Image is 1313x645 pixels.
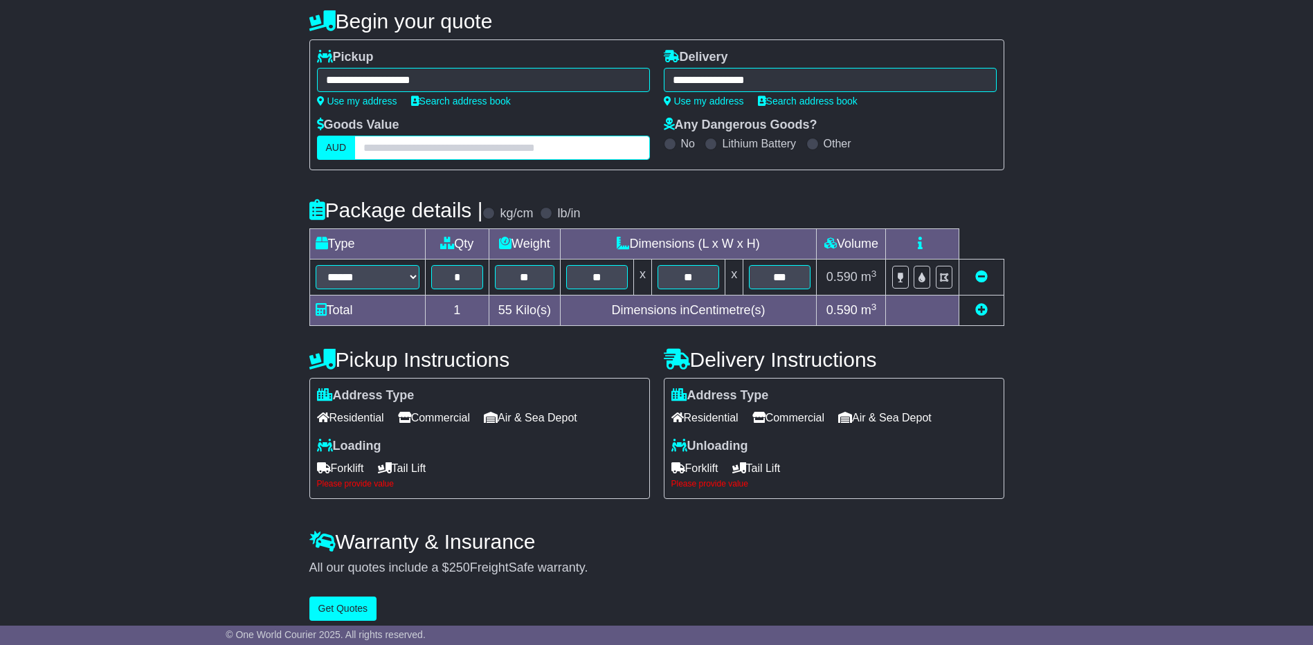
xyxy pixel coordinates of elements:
[317,96,397,107] a: Use my address
[309,296,425,326] td: Total
[557,206,580,221] label: lb/in
[489,229,561,260] td: Weight
[309,530,1004,553] h4: Warranty & Insurance
[722,137,796,150] label: Lithium Battery
[309,348,650,371] h4: Pickup Instructions
[425,229,489,260] td: Qty
[317,457,364,479] span: Forklift
[664,96,744,107] a: Use my address
[681,137,695,150] label: No
[725,260,743,296] td: x
[309,10,1004,33] h4: Begin your quote
[226,629,426,640] span: © One World Courier 2025. All rights reserved.
[817,229,886,260] td: Volume
[871,302,877,312] sup: 3
[498,303,512,317] span: 55
[975,303,988,317] a: Add new item
[317,439,381,454] label: Loading
[758,96,858,107] a: Search address book
[378,457,426,479] span: Tail Lift
[309,229,425,260] td: Type
[671,457,718,479] span: Forklift
[309,597,377,621] button: Get Quotes
[826,303,858,317] span: 0.590
[824,137,851,150] label: Other
[398,407,470,428] span: Commercial
[671,479,997,489] div: Please provide value
[317,388,415,403] label: Address Type
[861,303,877,317] span: m
[317,479,642,489] div: Please provide value
[489,296,561,326] td: Kilo(s)
[664,118,817,133] label: Any Dangerous Goods?
[671,407,739,428] span: Residential
[560,229,817,260] td: Dimensions (L x W x H)
[309,199,483,221] h4: Package details |
[732,457,781,479] span: Tail Lift
[752,407,824,428] span: Commercial
[317,118,399,133] label: Goods Value
[560,296,817,326] td: Dimensions in Centimetre(s)
[411,96,511,107] a: Search address book
[664,348,1004,371] h4: Delivery Instructions
[633,260,651,296] td: x
[826,270,858,284] span: 0.590
[500,206,533,221] label: kg/cm
[484,407,577,428] span: Air & Sea Depot
[671,388,769,403] label: Address Type
[317,136,356,160] label: AUD
[671,439,748,454] label: Unloading
[861,270,877,284] span: m
[317,50,374,65] label: Pickup
[838,407,932,428] span: Air & Sea Depot
[425,296,489,326] td: 1
[309,561,1004,576] div: All our quotes include a $ FreightSafe warranty.
[975,270,988,284] a: Remove this item
[317,407,384,428] span: Residential
[664,50,728,65] label: Delivery
[449,561,470,574] span: 250
[871,269,877,279] sup: 3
